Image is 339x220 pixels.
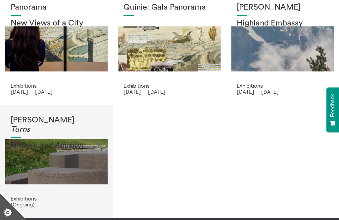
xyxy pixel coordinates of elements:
p: [DATE] — [DATE] [123,89,215,95]
h2: Highland Embassy [237,19,328,28]
em: Affinity and Allusi [11,141,74,149]
span: Feedback [330,94,336,117]
h2: New Views of a City [11,19,102,28]
h1: Quinie: Gala Panorama [123,3,215,12]
p: Exhibitions [11,196,102,201]
h1: Panorama [11,3,102,12]
em: Turns [11,125,30,133]
h1: [PERSON_NAME] [237,3,328,12]
h1: [PERSON_NAME] [11,116,102,134]
p: [DATE] — [DATE] [11,89,102,95]
button: Feedback - Show survey [326,87,339,132]
p: [DATE] — [DATE] [237,89,328,95]
em: on [74,141,83,149]
p: (Ongoing) [11,201,102,207]
p: Exhibitions [237,83,328,89]
p: Exhibitions [11,83,102,89]
p: Exhibitions [123,83,215,89]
